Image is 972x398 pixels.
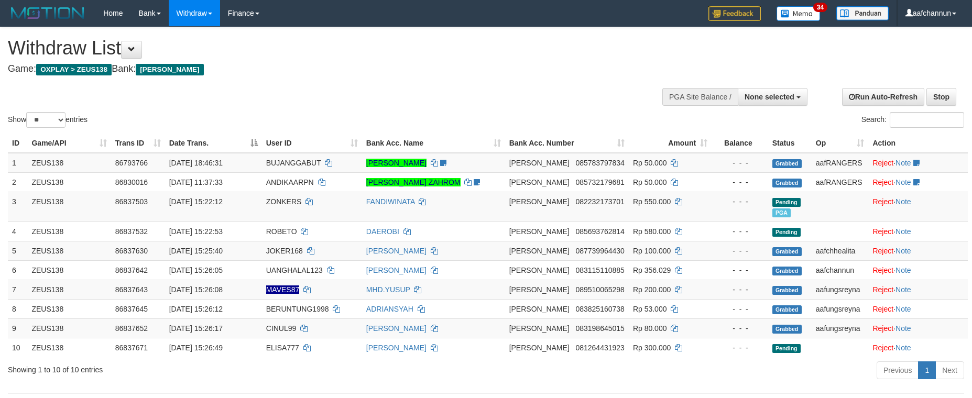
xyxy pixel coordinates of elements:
a: Reject [872,305,893,313]
span: [PERSON_NAME] [509,197,570,206]
a: [PERSON_NAME] [366,247,427,255]
input: Search: [890,112,964,128]
span: Grabbed [772,267,802,275]
td: 6 [8,260,27,280]
span: Grabbed [772,325,802,334]
span: Copy 085732179681 to clipboard [575,178,624,186]
span: Grabbed [772,286,802,295]
a: Note [895,197,911,206]
td: · [868,260,968,280]
span: BERUNTUNG1998 [266,305,329,313]
span: Rp 550.000 [633,197,671,206]
th: Date Trans.: activate to sort column descending [165,134,262,153]
a: Reject [872,178,893,186]
span: 86837643 [115,285,148,294]
span: 86837630 [115,247,148,255]
span: JOKER168 [266,247,303,255]
span: Copy 085783797834 to clipboard [575,159,624,167]
div: - - - [716,342,764,353]
a: ADRIANSYAH [366,305,413,313]
img: Button%20Memo.svg [777,6,821,21]
span: 86837532 [115,227,148,236]
a: MHD.YUSUP [366,285,410,294]
span: Copy 085693762814 to clipboard [575,227,624,236]
div: - - - [716,226,764,237]
span: Rp 80.000 [633,324,667,333]
span: CINUL99 [266,324,297,333]
img: panduan.png [836,6,889,20]
td: ZEUS138 [27,241,111,260]
span: 86830016 [115,178,148,186]
a: Reject [872,227,893,236]
td: ZEUS138 [27,338,111,357]
h4: Game: Bank: [8,64,638,74]
a: Note [895,305,911,313]
a: Note [895,266,911,274]
td: · [868,299,968,318]
td: 5 [8,241,27,260]
span: BUJANGGABUT [266,159,321,167]
a: [PERSON_NAME] [366,344,427,352]
span: 86837503 [115,197,148,206]
a: Reject [872,197,893,206]
span: [PERSON_NAME] [509,305,570,313]
a: Note [895,285,911,294]
span: ANDIKAARPN [266,178,314,186]
th: Bank Acc. Name: activate to sort column ascending [362,134,505,153]
div: - - - [716,323,764,334]
span: Rp 50.000 [633,159,667,167]
label: Search: [861,112,964,128]
span: [DATE] 18:46:31 [169,159,223,167]
a: Note [895,159,911,167]
img: MOTION_logo.png [8,5,88,21]
span: Pending [772,344,801,353]
a: Reject [872,247,893,255]
td: · [868,318,968,338]
span: Copy 083825160738 to clipboard [575,305,624,313]
td: 1 [8,153,27,173]
img: Feedback.jpg [708,6,761,21]
td: ZEUS138 [27,318,111,338]
span: [DATE] 15:26:17 [169,324,223,333]
a: Run Auto-Refresh [842,88,924,106]
td: · [868,241,968,260]
div: - - - [716,265,764,275]
a: Note [895,247,911,255]
h1: Withdraw List [8,38,638,59]
div: - - - [716,158,764,168]
span: Copy 081264431923 to clipboard [575,344,624,352]
td: ZEUS138 [27,192,111,222]
th: Action [868,134,968,153]
a: Note [895,178,911,186]
div: PGA Site Balance / [662,88,738,106]
span: Marked by aafRornrotha [772,208,791,217]
span: [DATE] 15:26:05 [169,266,223,274]
div: Showing 1 to 10 of 10 entries [8,360,397,375]
td: ZEUS138 [27,172,111,192]
span: [DATE] 15:26:49 [169,344,223,352]
span: ZONKERS [266,197,302,206]
a: Reject [872,344,893,352]
td: ZEUS138 [27,260,111,280]
span: [PERSON_NAME] [509,266,570,274]
th: Bank Acc. Number: activate to sort column ascending [505,134,629,153]
div: - - - [716,177,764,187]
span: Grabbed [772,159,802,168]
td: aafungsreyna [812,318,869,338]
span: 86793766 [115,159,148,167]
td: 9 [8,318,27,338]
td: · [868,222,968,241]
th: Amount: activate to sort column ascending [629,134,712,153]
td: aafRANGERS [812,153,869,173]
th: Game/API: activate to sort column ascending [27,134,111,153]
div: - - - [716,304,764,314]
span: Copy 089510065298 to clipboard [575,285,624,294]
td: aafRANGERS [812,172,869,192]
a: Reject [872,285,893,294]
td: · [868,192,968,222]
th: Balance [712,134,768,153]
td: aafungsreyna [812,280,869,299]
span: 34 [813,3,827,12]
label: Show entries [8,112,88,128]
th: ID [8,134,27,153]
